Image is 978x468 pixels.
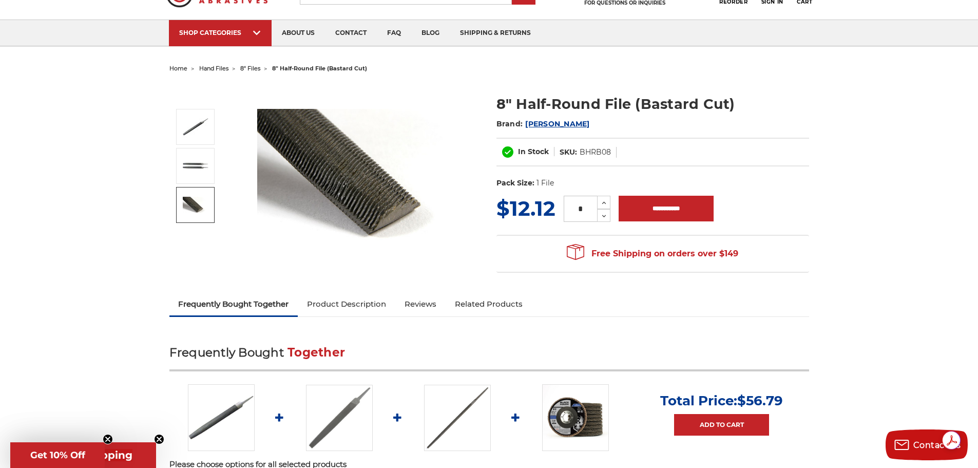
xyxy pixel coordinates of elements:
[395,293,446,315] a: Reviews
[560,147,577,158] dt: SKU:
[377,20,411,46] a: faq
[886,429,968,460] button: Contact us
[411,20,450,46] a: blog
[272,65,367,72] span: 8" half-round file (bastard cut)
[272,20,325,46] a: about us
[674,414,769,436] a: Add to Cart
[257,109,463,246] img: 8" Half round bastard file
[188,384,255,451] img: 8" Half round bastard file
[496,119,523,128] span: Brand:
[567,244,738,264] span: Free Shipping on orders over $149
[183,114,208,140] img: 8" Half round bastard file
[496,94,809,114] h1: 8" Half-Round File (Bastard Cut)
[10,442,105,468] div: Get 10% OffClose teaser
[183,158,208,175] img: 8 inch two sided half round bastard file
[298,293,395,315] a: Product Description
[103,434,113,444] button: Close teaser
[154,434,164,444] button: Close teaser
[30,450,85,461] span: Get 10% Off
[913,440,961,450] span: Contact us
[169,345,284,360] span: Frequently Bought
[496,178,534,189] dt: Pack Size:
[169,293,298,315] a: Frequently Bought Together
[169,65,187,72] a: home
[496,196,555,221] span: $12.12
[580,147,611,158] dd: BHRB08
[737,392,783,409] span: $56.79
[446,293,532,315] a: Related Products
[240,65,260,72] a: 8" files
[660,392,783,409] p: Total Price:
[183,197,208,214] img: bastard file coarse teeth
[179,29,261,36] div: SHOP CATEGORIES
[10,442,156,468] div: Get Free ShippingClose teaser
[525,119,589,128] a: [PERSON_NAME]
[536,178,554,189] dd: 1 File
[518,147,549,156] span: In Stock
[325,20,377,46] a: contact
[450,20,541,46] a: shipping & returns
[287,345,345,360] span: Together
[199,65,228,72] a: hand files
